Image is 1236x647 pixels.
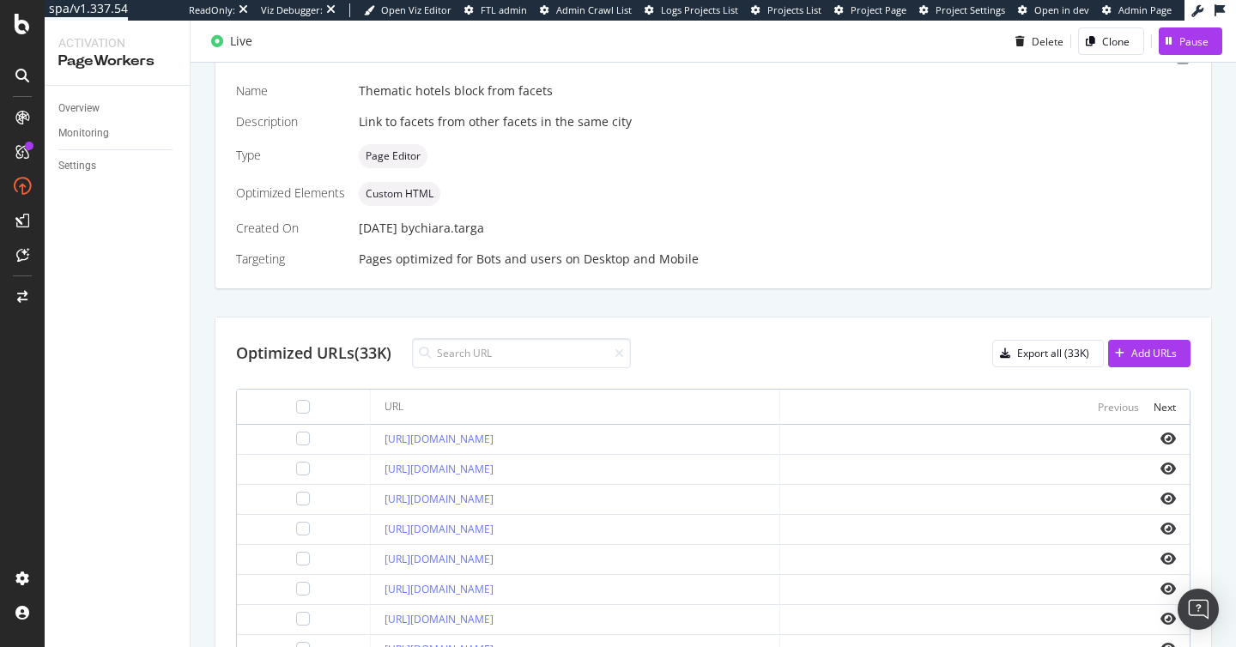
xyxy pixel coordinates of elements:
[385,432,494,446] a: [URL][DOMAIN_NAME]
[58,124,109,142] div: Monitoring
[1160,582,1176,596] i: eye
[236,82,345,100] div: Name
[1154,396,1176,417] button: Next
[230,33,252,50] div: Live
[58,124,178,142] a: Monitoring
[359,82,1191,100] div: Thematic hotels block from facets
[58,157,96,175] div: Settings
[1160,462,1176,475] i: eye
[366,151,421,161] span: Page Editor
[385,522,494,536] a: [URL][DOMAIN_NAME]
[359,144,427,168] div: neutral label
[236,251,345,268] div: Targeting
[385,399,403,414] div: URL
[556,3,632,16] span: Admin Crawl List
[359,113,1191,130] div: Link to facets from other facets in the same city
[936,3,1005,16] span: Project Settings
[992,340,1104,367] button: Export all (33K)
[236,147,345,164] div: Type
[1018,3,1089,17] a: Open in dev
[58,100,178,118] a: Overview
[366,189,433,199] span: Custom HTML
[58,157,178,175] a: Settings
[1154,400,1176,414] div: Next
[481,3,527,16] span: FTL admin
[261,3,323,17] div: Viz Debugger:
[1160,612,1176,626] i: eye
[1098,400,1139,414] div: Previous
[1160,522,1176,535] i: eye
[189,3,235,17] div: ReadOnly:
[236,342,391,365] div: Optimized URLs (33K)
[1159,27,1222,55] button: Pause
[236,220,345,237] div: Created On
[661,3,738,16] span: Logs Projects List
[364,3,451,17] a: Open Viz Editor
[359,251,1191,268] div: Pages optimized for on
[1179,33,1209,48] div: Pause
[767,3,821,16] span: Projects List
[851,3,906,16] span: Project Page
[919,3,1005,17] a: Project Settings
[834,3,906,17] a: Project Page
[1178,589,1219,630] div: Open Intercom Messenger
[1160,552,1176,565] i: eye
[359,182,440,206] div: neutral label
[236,184,345,202] div: Optimized Elements
[1118,3,1172,16] span: Admin Page
[1034,3,1089,16] span: Open in dev
[1131,346,1177,360] div: Add URLs
[385,582,494,596] a: [URL][DOMAIN_NAME]
[1102,3,1172,17] a: Admin Page
[1017,346,1089,360] div: Export all (33K)
[1108,340,1191,367] button: Add URLs
[412,338,631,368] input: Search URL
[401,220,484,237] div: by chiara.targa
[58,100,100,118] div: Overview
[58,34,176,51] div: Activation
[584,251,699,268] div: Desktop and Mobile
[381,3,451,16] span: Open Viz Editor
[751,3,821,17] a: Projects List
[385,612,494,626] a: [URL][DOMAIN_NAME]
[359,220,1191,237] div: [DATE]
[1160,432,1176,445] i: eye
[58,51,176,71] div: PageWorkers
[464,3,527,17] a: FTL admin
[540,3,632,17] a: Admin Crawl List
[385,552,494,566] a: [URL][DOMAIN_NAME]
[385,492,494,506] a: [URL][DOMAIN_NAME]
[1098,396,1139,417] button: Previous
[1032,33,1063,48] div: Delete
[1009,27,1063,55] button: Delete
[1160,492,1176,505] i: eye
[476,251,562,268] div: Bots and users
[1102,33,1130,48] div: Clone
[236,113,345,130] div: Description
[385,462,494,476] a: [URL][DOMAIN_NAME]
[645,3,738,17] a: Logs Projects List
[1078,27,1144,55] button: Clone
